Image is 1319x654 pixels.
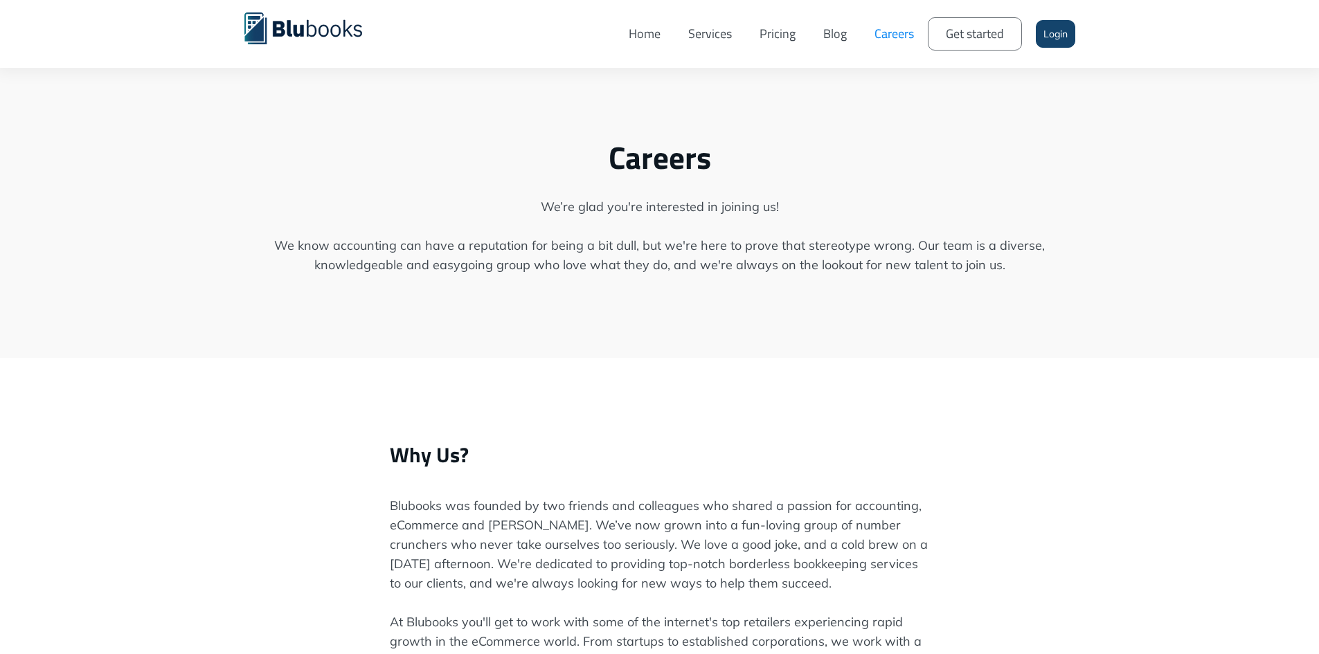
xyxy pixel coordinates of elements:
a: Login [1036,20,1075,48]
a: Pricing [746,10,809,57]
strong: Why Us? [390,439,469,471]
a: Services [674,10,746,57]
a: Home [615,10,674,57]
a: Get started [928,17,1022,51]
a: Blog [809,10,861,57]
a: home [244,10,383,44]
span: We’re glad you're interested in joining us! We know accounting can have a reputation for being a ... [244,197,1075,275]
h1: Careers [244,138,1075,176]
a: Careers [861,10,928,57]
